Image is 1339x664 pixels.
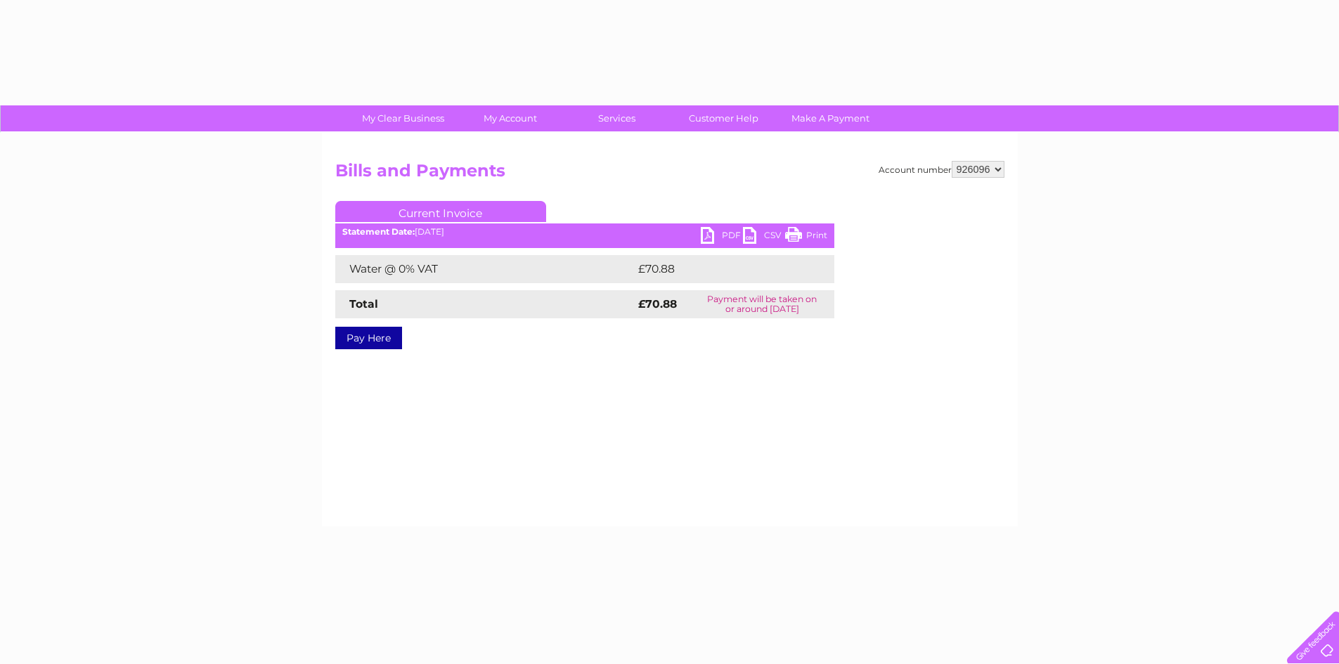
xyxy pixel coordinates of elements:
[342,226,415,237] b: Statement Date:
[335,161,1004,188] h2: Bills and Payments
[335,201,546,222] a: Current Invoice
[690,290,834,318] td: Payment will be taken on or around [DATE]
[335,327,402,349] a: Pay Here
[559,105,675,131] a: Services
[701,227,743,247] a: PDF
[335,255,635,283] td: Water @ 0% VAT
[879,161,1004,178] div: Account number
[666,105,782,131] a: Customer Help
[638,297,677,311] strong: £70.88
[785,227,827,247] a: Print
[335,227,834,237] div: [DATE]
[349,297,378,311] strong: Total
[635,255,807,283] td: £70.88
[452,105,568,131] a: My Account
[743,227,785,247] a: CSV
[772,105,888,131] a: Make A Payment
[345,105,461,131] a: My Clear Business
